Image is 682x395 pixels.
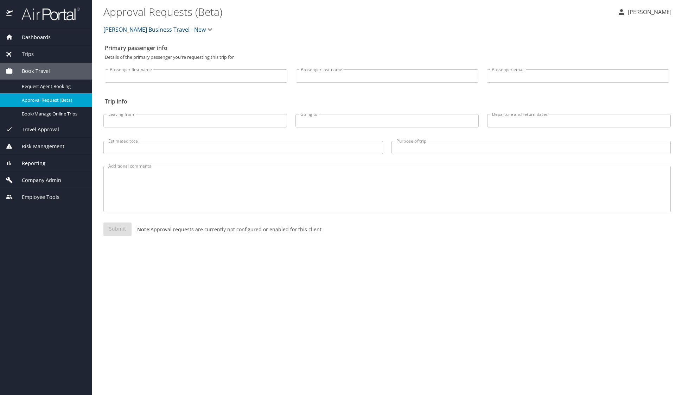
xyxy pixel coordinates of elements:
[22,111,84,117] span: Book/Manage Online Trips
[6,7,14,21] img: icon-airportal.png
[13,33,51,41] span: Dashboards
[14,7,80,21] img: airportal-logo.png
[13,50,34,58] span: Trips
[105,42,669,54] h2: Primary passenger info
[101,23,217,37] button: [PERSON_NAME] Business Travel - New
[103,25,206,35] span: [PERSON_NAME] Business Travel - New
[22,83,84,90] span: Request Agent Booking
[614,6,674,18] button: [PERSON_NAME]
[103,1,612,23] h1: Approval Requests (Beta)
[105,55,669,59] p: Details of the primary passenger you're requesting this trip for
[137,226,151,233] strong: Note:
[132,226,321,233] p: Approval requests are currently not configured or enabled for this client
[13,126,59,133] span: Travel Approval
[13,159,45,167] span: Reporting
[626,8,671,16] p: [PERSON_NAME]
[13,176,61,184] span: Company Admin
[13,67,50,75] span: Book Travel
[22,97,84,104] span: Approval Request (Beta)
[105,96,669,107] h2: Trip info
[13,143,64,150] span: Risk Management
[13,193,59,201] span: Employee Tools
